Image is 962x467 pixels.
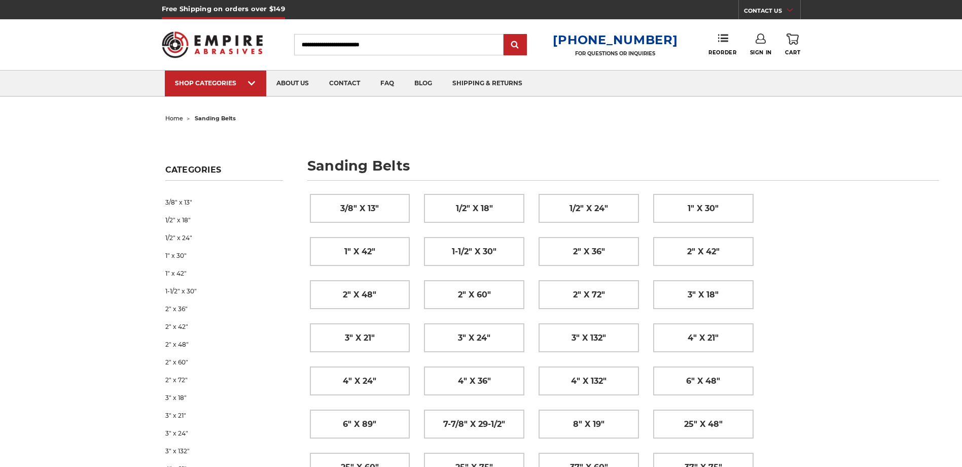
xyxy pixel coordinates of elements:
span: 4" x 132" [571,373,607,390]
span: 1" x 30" [688,200,719,217]
a: Cart [785,34,800,56]
input: Submit [505,35,525,55]
a: home [165,115,183,122]
a: shipping & returns [442,71,532,96]
span: Reorder [708,49,736,56]
a: [PHONE_NUMBER] [553,32,678,47]
span: 1/2" x 24" [569,200,608,217]
a: blog [404,71,442,96]
a: 4" x 132" [539,367,638,395]
a: 6" x 89" [310,410,410,438]
span: 1" x 42" [344,243,375,260]
a: 1/2" x 24" [165,229,283,247]
span: 2" x 60" [458,286,491,304]
p: FOR QUESTIONS OR INQUIRIES [553,50,678,57]
a: 3" x 132" [165,442,283,460]
span: 3" x 132" [572,329,606,347]
a: 2" x 72" [539,281,638,309]
a: 25" x 48" [654,410,753,438]
span: 2" x 42" [687,243,720,260]
span: 8" x 19" [573,416,604,433]
a: 1/2" x 18" [165,211,283,229]
a: 6" x 48" [654,367,753,395]
h5: Categories [165,165,283,181]
span: 3/8" x 13" [340,200,379,217]
a: 1-1/2" x 30" [165,282,283,300]
a: 2" x 60" [424,281,524,309]
a: 4" x 24" [310,367,410,395]
a: 1" x 42" [310,238,410,265]
a: 1/2" x 24" [539,194,638,222]
a: 2" x 72" [165,371,283,389]
span: 7-7/8" x 29-1/2" [443,416,505,433]
span: sanding belts [195,115,236,122]
h1: sanding belts [307,159,939,181]
a: 3" x 18" [654,281,753,309]
a: 4" x 36" [424,367,524,395]
span: 6" x 89" [343,416,376,433]
span: 3" x 21" [345,329,375,347]
a: 4" x 21" [654,324,753,352]
span: 2" x 72" [573,286,605,304]
a: 2" x 48" [165,336,283,353]
span: 4" x 21" [688,329,719,347]
a: 1" x 30" [165,247,283,264]
a: 2" x 42" [654,238,753,265]
a: 3" x 21" [310,324,410,352]
span: Cart [785,49,800,56]
div: SHOP CATEGORIES [175,79,256,87]
a: 3" x 21" [165,407,283,424]
a: 3" x 24" [165,424,283,442]
a: about us [266,71,319,96]
a: 3" x 24" [424,324,524,352]
a: 7-7/8" x 29-1/2" [424,410,524,438]
span: 1-1/2" x 30" [452,243,496,260]
span: 25" x 48" [684,416,723,433]
span: 1/2" x 18" [456,200,493,217]
a: Reorder [708,34,736,55]
a: faq [370,71,404,96]
a: 1" x 42" [165,264,283,282]
a: 3" x 18" [165,389,283,407]
span: 4" x 36" [458,373,491,390]
a: 8" x 19" [539,410,638,438]
a: 2" x 60" [165,353,283,371]
a: 3/8" x 13" [310,194,410,222]
span: Sign In [750,49,772,56]
a: 2" x 36" [165,300,283,318]
span: 4" x 24" [343,373,376,390]
a: 2" x 42" [165,318,283,336]
a: 3" x 132" [539,324,638,352]
span: 6" x 48" [686,373,720,390]
a: contact [319,71,370,96]
span: 2" x 36" [573,243,605,260]
a: 2" x 36" [539,238,638,265]
span: 3" x 18" [688,286,719,304]
a: 3/8" x 13" [165,193,283,211]
a: CONTACT US [744,5,800,19]
img: Empire Abrasives [162,25,263,64]
a: 2" x 48" [310,281,410,309]
a: 1-1/2" x 30" [424,238,524,265]
span: 3" x 24" [458,329,490,347]
a: 1/2" x 18" [424,194,524,222]
a: 1" x 30" [654,194,753,222]
span: 2" x 48" [343,286,376,304]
